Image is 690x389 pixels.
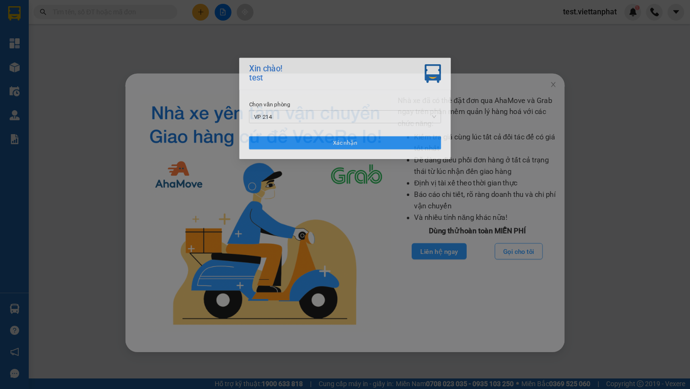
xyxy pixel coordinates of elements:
[238,110,452,125] span: VP 214
[232,140,458,156] button: Xác nhận
[232,56,271,78] div: Xin chào! test
[439,56,458,78] img: vxr-icon
[232,97,458,108] div: Chọn văn phòng
[331,143,359,153] span: Xác nhận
